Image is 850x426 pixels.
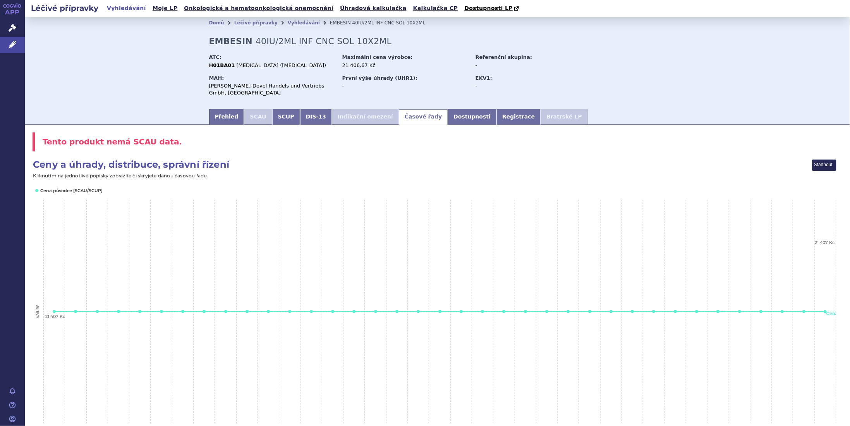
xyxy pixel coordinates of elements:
[476,82,563,89] div: -
[352,20,426,26] span: 40IU/2ML INF CNC SOL 10X2ML
[117,310,120,313] path: prosinec 2022, 21,406.67. Cena původce [SCAU/SCUP].
[256,36,392,46] span: 40IU/2ML INF CNC SOL 10X2ML
[588,310,591,313] path: říjen 2024, 21,406.67. Cena původce [SCAU/SCUP].
[234,20,278,26] a: Léčivé přípravky
[374,310,377,313] path: prosinec 2023, 21,406.67. Cena původce [SCAU/SCUP].
[33,132,842,151] div: Tento produkt nemá SCAU data.
[96,310,99,313] path: listopad 2022, 21,406.67. Cena původce [SCAU/SCUP].
[716,310,719,313] path: duben 2025, 21,406.67. Cena původce [SCAU/SCUP].
[342,75,417,81] strong: První výše úhrady (UHR1):
[45,314,65,319] text: 21 407 Kč
[815,240,835,245] text: 21 407 Kč
[462,3,523,14] a: Dostupnosti LP
[695,310,698,313] path: březen 2025, 21,406.67. Cena původce [SCAU/SCUP].
[567,310,570,313] path: září 2024, 21,406.67. Cena původce [SCAU/SCUP].
[310,310,313,313] path: září 2023, 21,406.67. Cena původce [SCAU/SCUP].
[209,36,253,46] strong: EMBESIN
[209,54,222,60] strong: ATC:
[802,310,805,313] path: srpen 2025, 21,406.67. Cena původce [SCAU/SCUP].
[342,62,468,69] div: 21 406,67 Kč
[209,75,224,81] strong: MAH:
[674,310,677,313] path: únor 2025, 21,406.67. Cena původce [SCAU/SCUP].
[330,20,351,26] span: EMBESIN
[824,310,827,313] path: září 2025, 21,406.67. Cena původce [SCAU/SCUP].
[300,109,332,125] a: DIS-13
[74,310,77,313] path: říjen 2022, 21,406.67. Cena původce [SCAU/SCUP].
[502,310,505,313] path: červen 2024, 21,406.67. Cena původce [SCAU/SCUP].
[476,54,532,60] strong: Referenční skupina:
[417,310,420,313] path: únor 2024, 21,406.67. Cena původce [SCAU/SCUP].
[40,187,101,194] button: Show Cena původce [SCAU/SCUP]
[438,310,441,313] path: březen 2024, 21,406.67. Cena původce [SCAU/SCUP].
[496,109,541,125] a: Registrace
[138,310,141,313] path: leden 2023, 21,406.67. Cena původce [SCAU/SCUP].
[460,310,463,313] path: duben 2024, 21,406.67. Cena původce [SCAU/SCUP].
[272,109,300,125] a: SCUP
[342,54,413,60] strong: Maximální cena výrobce:
[610,310,613,313] path: listopad 2024, 21,406.67. Cena původce [SCAU/SCUP].
[338,3,409,14] a: Úhradová kalkulačka
[33,173,208,179] text: Kliknutím na jednotlivé popisky zobrazíte či skryjete danou časovou řadu.
[331,310,334,313] path: říjen 2023, 21,406.67. Cena původce [SCAU/SCUP].
[352,310,355,313] path: listopad 2023, 21,406.67. Cena původce [SCAU/SCUP].
[25,3,105,14] h2: Léčivé přípravky
[246,310,249,313] path: červen 2023, 21,406.67. Cena původce [SCAU/SCUP].
[781,310,784,313] path: červenec 2025, 21,406.67. Cena původce [SCAU/SCUP].
[288,20,320,26] a: Vyhledávání
[209,20,224,26] a: Domů
[524,310,527,313] path: červenec 2024, 21,406.67. Cena původce [SCAU/SCUP].
[481,310,484,313] path: květen 2024, 21,406.67. Cena původce [SCAU/SCUP].
[395,310,398,313] path: leden 2024, 21,406.67. Cena původce [SCAU/SCUP].
[476,62,563,69] div: -
[33,158,229,171] span: Ceny a úhrady, distribuce, správní řízení
[545,310,548,313] path: srpen 2024, 21,406.67. Cena původce [SCAU/SCUP].
[738,310,741,313] path: květen 2025, 21,406.67. Cena původce [SCAU/SCUP].
[224,310,227,313] path: květen 2023, 21,406.67. Cena původce [SCAU/SCUP].
[411,3,460,14] a: Kalkulačka CP
[53,310,56,313] path: září 2022, 21,406.67. Cena původce [SCAU/SCUP].
[209,62,235,68] strong: H01BA01
[35,305,40,319] text: Values
[342,82,468,89] div: -
[203,310,206,313] path: duben 2023, 21,406.67. Cena původce [SCAU/SCUP].
[209,109,244,125] a: Přehled
[181,310,184,313] path: březen 2023, 21,406.67. Cena původce [SCAU/SCUP].
[812,160,836,170] button: View chart menu, Ceny a úhrady, distribuce, správní řízení
[448,109,496,125] a: Dostupnosti
[209,82,335,96] div: [PERSON_NAME]-Devel Handels und Vertriebs GmbH, [GEOGRAPHIC_DATA]
[464,5,513,11] span: Dostupnosti LP
[476,75,492,81] strong: EKV1:
[160,310,163,313] path: únor 2023, 21,406.67. Cena původce [SCAU/SCUP].
[631,310,634,313] path: prosinec 2024, 21,406.67. Cena původce [SCAU/SCUP].
[759,310,762,313] path: červen 2025, 21,406.67. Cena původce [SCAU/SCUP].
[150,3,180,14] a: Moje LP
[399,109,448,125] a: Časové řady
[105,3,148,14] a: Vyhledávání
[237,62,326,68] span: [MEDICAL_DATA] ([MEDICAL_DATA])
[288,310,291,313] path: srpen 2023, 21,406.67. Cena původce [SCAU/SCUP].
[652,310,655,313] path: leden 2025, 21,406.67. Cena původce [SCAU/SCUP].
[267,310,270,313] path: červenec 2023, 21,406.67. Cena původce [SCAU/SCUP].
[182,3,336,14] a: Onkologická a hematoonkologická onemocnění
